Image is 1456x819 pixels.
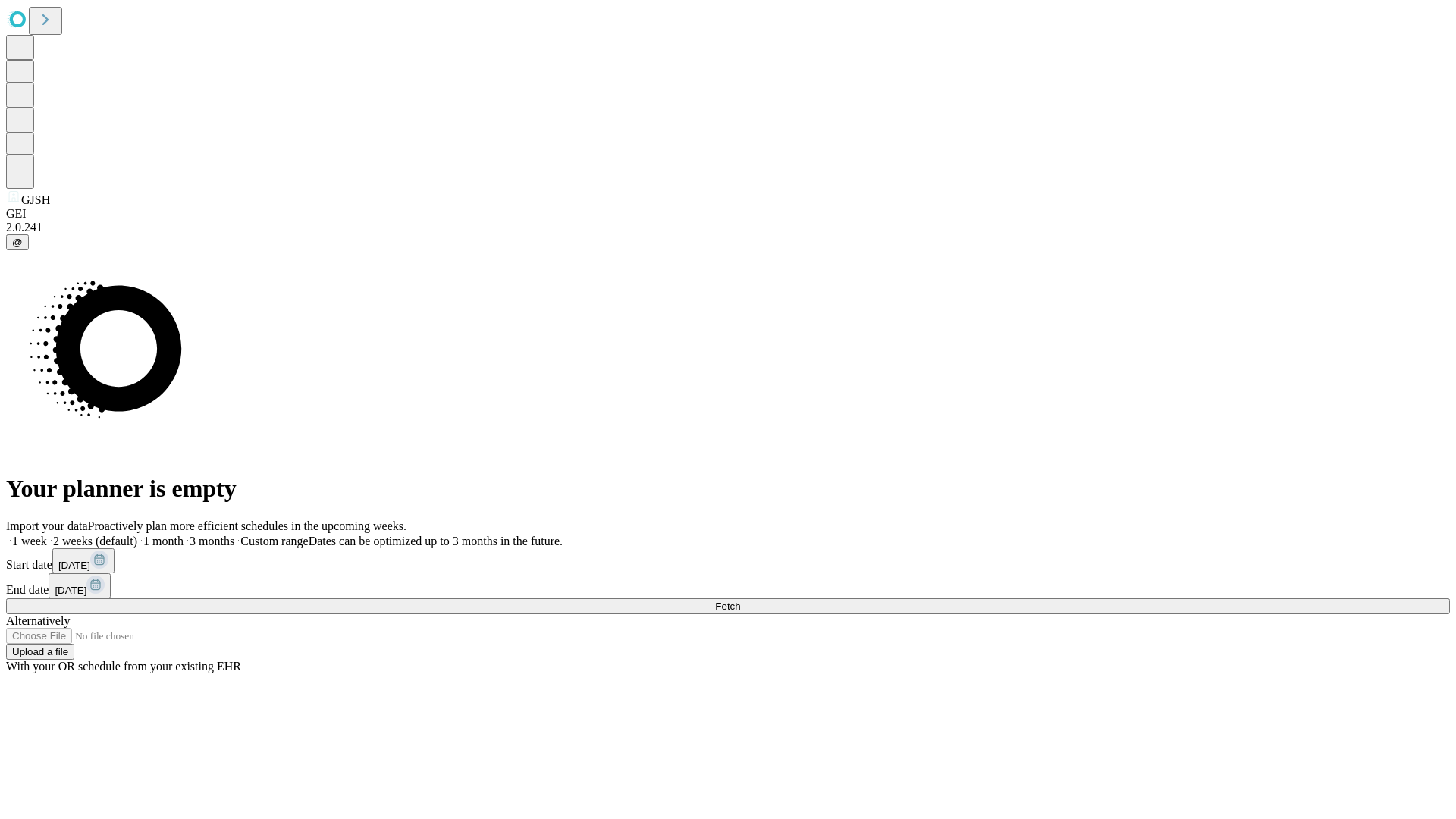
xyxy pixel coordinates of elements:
button: @ [6,234,29,250]
span: Import your data [6,519,88,532]
h1: Your planner is empty [6,475,1450,503]
span: @ [12,237,23,248]
span: 1 week [12,535,47,548]
div: GEI [6,207,1450,221]
button: Upload a file [6,644,74,660]
span: Fetch [715,601,740,612]
span: [DATE] [58,560,90,571]
span: GJSH [21,193,50,206]
span: 3 months [190,535,234,548]
span: Custom range [240,535,308,548]
span: 2 weeks (default) [53,535,137,548]
div: 2.0.241 [6,221,1450,234]
button: [DATE] [52,548,115,573]
span: With your OR schedule from your existing EHR [6,660,241,673]
div: End date [6,573,1450,598]
span: Dates can be optimized up to 3 months in the future. [309,535,563,548]
button: [DATE] [49,573,111,598]
span: 1 month [143,535,184,548]
button: Fetch [6,598,1450,614]
span: Alternatively [6,614,70,627]
span: Proactively plan more efficient schedules in the upcoming weeks. [88,519,406,532]
div: Start date [6,548,1450,573]
span: [DATE] [55,585,86,596]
